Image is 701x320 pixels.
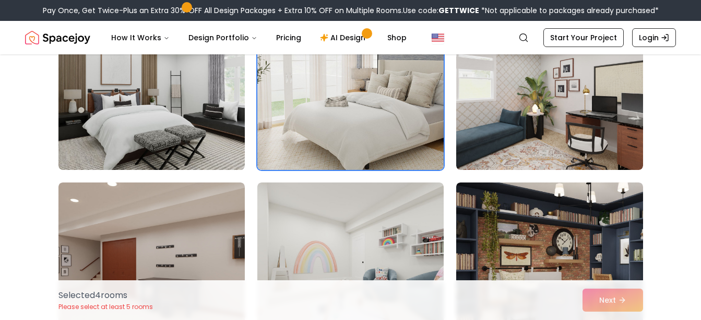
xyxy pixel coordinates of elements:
a: Shop [379,27,415,48]
img: Room room-43 [58,3,245,170]
div: Pay Once, Get Twice-Plus an Extra 30% OFF All Design Packages + Extra 10% OFF on Multiple Rooms. [43,5,659,16]
a: Spacejoy [25,27,90,48]
a: Pricing [268,27,310,48]
button: Design Portfolio [180,27,266,48]
span: *Not applicable to packages already purchased* [479,5,659,16]
span: Use code: [403,5,479,16]
img: Room room-44 [257,3,444,170]
a: Start Your Project [543,28,624,47]
p: Please select at least 5 rooms [58,303,153,311]
nav: Main [103,27,415,48]
img: Room room-45 [456,3,643,170]
b: GETTWICE [438,5,479,16]
button: How It Works [103,27,178,48]
img: Spacejoy Logo [25,27,90,48]
p: Selected 4 room s [58,289,153,302]
a: AI Design [312,27,377,48]
img: United States [432,31,444,44]
nav: Global [25,21,676,54]
a: Login [632,28,676,47]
